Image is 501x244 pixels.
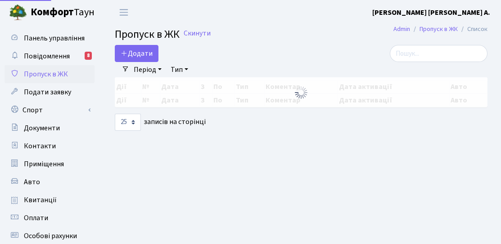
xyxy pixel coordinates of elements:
[5,191,95,209] a: Квитанції
[130,62,165,77] a: Період
[5,65,95,83] a: Пропуск в ЖК
[5,209,95,227] a: Оплати
[9,4,27,22] img: logo.png
[393,24,410,34] a: Admin
[24,87,71,97] span: Подати заявку
[380,20,501,39] nav: breadcrumb
[31,5,74,19] b: Комфорт
[115,114,206,131] label: записів на сторінці
[184,29,211,38] a: Скинути
[115,114,141,131] select: записів на сторінці
[294,85,308,100] img: Обробка...
[390,45,487,62] input: Пошук...
[5,101,95,119] a: Спорт
[115,27,180,42] span: Пропуск в ЖК
[24,159,64,169] span: Приміщення
[24,195,57,205] span: Квитанції
[31,5,95,20] span: Таун
[5,83,95,101] a: Подати заявку
[115,45,158,62] a: Додати
[85,52,92,60] div: 8
[24,123,60,133] span: Документи
[420,24,458,34] a: Пропуск в ЖК
[458,24,487,34] li: Список
[24,231,77,241] span: Особові рахунки
[167,62,192,77] a: Тип
[24,141,56,151] span: Контакти
[5,137,95,155] a: Контакти
[5,47,95,65] a: Повідомлення8
[24,177,40,187] span: Авто
[5,173,95,191] a: Авто
[5,155,95,173] a: Приміщення
[5,119,95,137] a: Документи
[24,213,48,223] span: Оплати
[113,5,135,20] button: Переключити навігацію
[24,69,68,79] span: Пропуск в ЖК
[24,51,70,61] span: Повідомлення
[24,33,85,43] span: Панель управління
[372,7,490,18] a: [PERSON_NAME] [PERSON_NAME] А.
[372,8,490,18] b: [PERSON_NAME] [PERSON_NAME] А.
[121,49,153,58] span: Додати
[5,29,95,47] a: Панель управління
